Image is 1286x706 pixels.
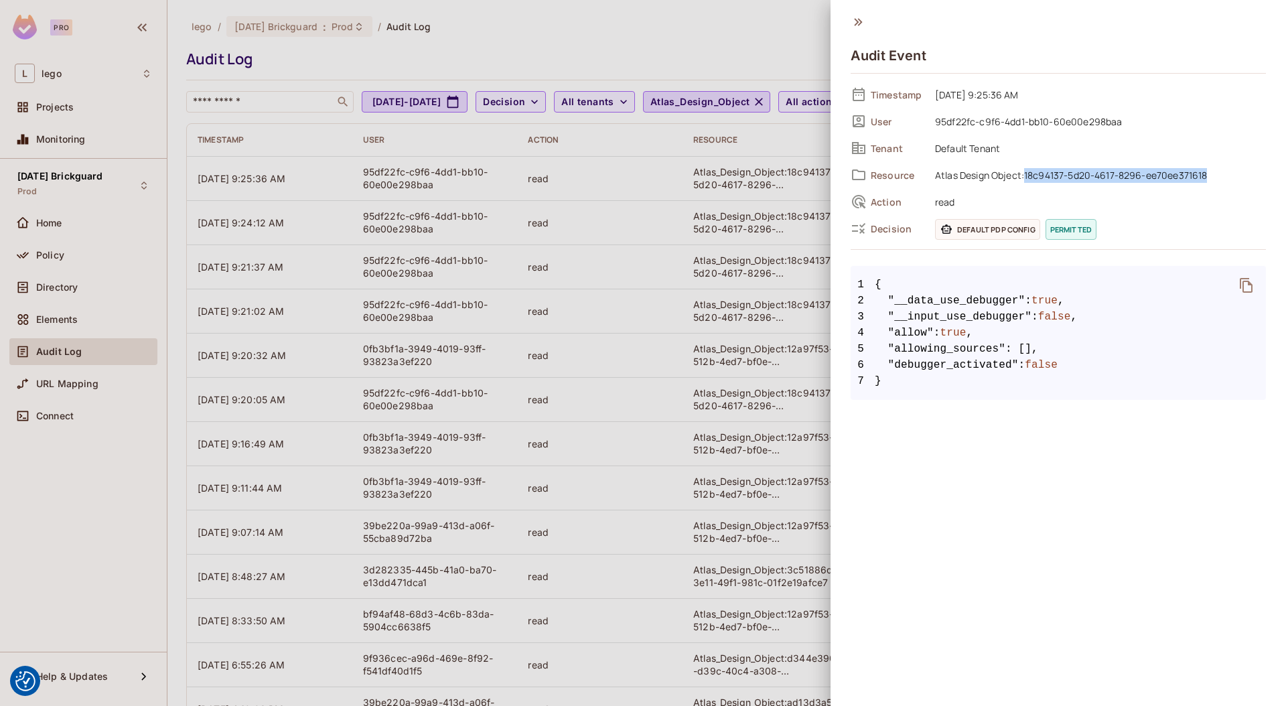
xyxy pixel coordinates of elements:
span: User [871,115,924,128]
span: 4 [851,325,875,341]
span: { [875,277,881,293]
span: : [], [1005,341,1038,357]
span: true [940,325,967,341]
span: : [1031,309,1038,325]
span: : [1019,357,1025,373]
span: 1 [851,277,875,293]
span: true [1031,293,1058,309]
span: 3 [851,309,875,325]
button: Consent Preferences [15,671,35,691]
span: 6 [851,357,875,373]
span: Default Tenant [928,140,1266,156]
span: 95df22fc-c9f6-4dd1-bb10-60e00e298baa [928,113,1266,129]
span: Atlas Design Object:18c94137-5d20-4617-8296-ee70ee371618 [928,167,1266,183]
span: [DATE] 9:25:36 AM [928,86,1266,102]
span: "allow" [888,325,934,341]
span: "__input_use_debugger" [888,309,1032,325]
span: permitted [1046,219,1096,240]
span: Decision [871,222,924,235]
span: , [1058,293,1064,309]
span: , [967,325,973,341]
span: } [851,373,1266,389]
span: Timestamp [871,88,924,101]
h4: Audit Event [851,48,926,64]
span: 2 [851,293,875,309]
span: Tenant [871,142,924,155]
span: : [934,325,940,341]
span: "allowing_sources" [888,341,1006,357]
span: Default PDP config [935,219,1040,240]
span: "__data_use_debugger" [888,293,1025,309]
span: Action [871,196,924,208]
span: false [1025,357,1058,373]
span: : [1025,293,1031,309]
img: Revisit consent button [15,671,35,691]
span: false [1038,309,1071,325]
span: Resource [871,169,924,182]
button: delete [1230,269,1263,301]
span: read [928,194,1266,210]
span: 5 [851,341,875,357]
span: "debugger_activated" [888,357,1019,373]
span: 7 [851,373,875,389]
span: , [1071,309,1078,325]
